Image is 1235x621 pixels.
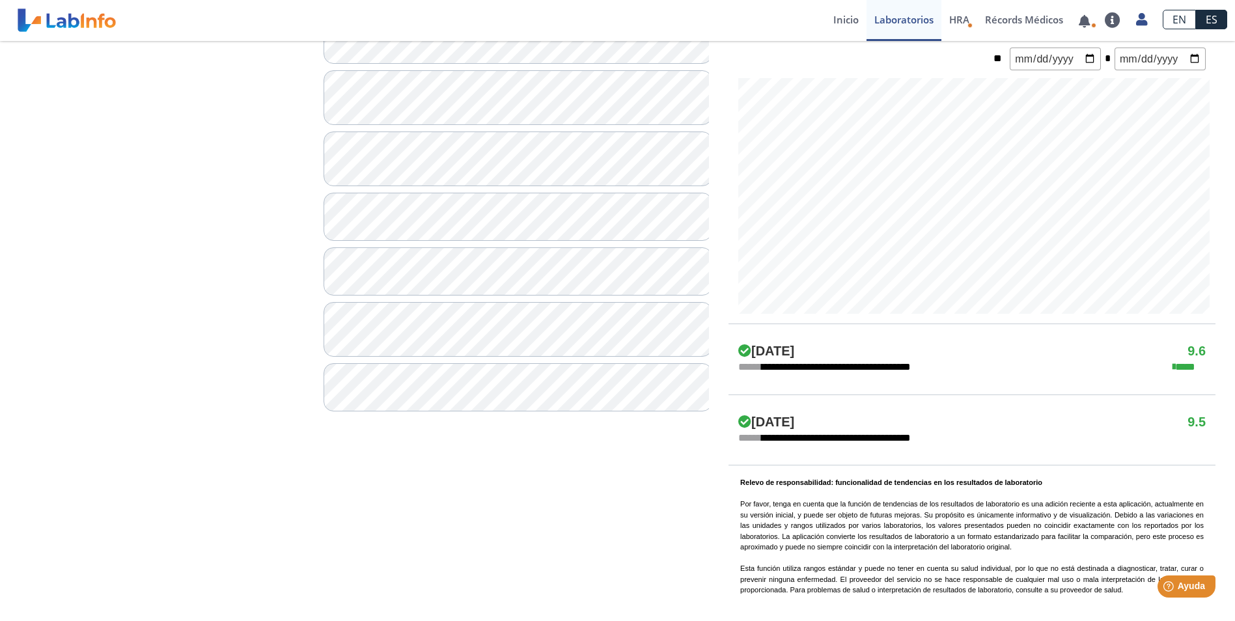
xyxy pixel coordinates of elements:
h4: [DATE] [738,344,794,359]
iframe: Help widget launcher [1119,570,1221,607]
a: ES [1196,10,1227,29]
span: HRA [949,13,969,26]
input: mm/dd/yyyy [1115,48,1206,70]
h4: 9.6 [1187,344,1206,359]
a: EN [1163,10,1196,29]
p: Por favor, tenga en cuenta que la función de tendencias de los resultados de laboratorio es una a... [740,477,1204,596]
h4: [DATE] [738,415,794,430]
h4: 9.5 [1187,415,1206,430]
b: Relevo de responsabilidad: funcionalidad de tendencias en los resultados de laboratorio [740,478,1042,486]
input: mm/dd/yyyy [1010,48,1101,70]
